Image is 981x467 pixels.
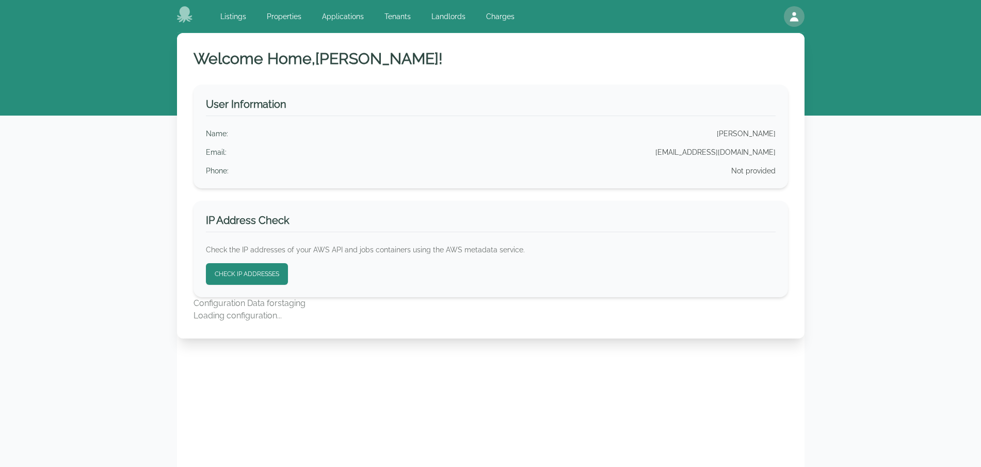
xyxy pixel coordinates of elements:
a: Applications [316,7,370,26]
a: Landlords [425,7,472,26]
a: Charges [480,7,521,26]
button: Check IP Addresses [206,263,288,285]
div: Not provided [731,166,776,176]
p: Loading configuration... [194,310,788,322]
h1: Welcome Home, [PERSON_NAME] ! [194,50,788,68]
div: Name : [206,128,228,139]
a: Properties [261,7,308,26]
h3: IP Address Check [206,213,776,232]
p: Check the IP addresses of your AWS API and jobs containers using the AWS metadata service. [206,245,776,255]
a: Tenants [378,7,417,26]
div: [PERSON_NAME] [717,128,776,139]
div: [EMAIL_ADDRESS][DOMAIN_NAME] [655,147,776,157]
div: Phone : [206,166,229,176]
a: Listings [214,7,252,26]
h3: User Information [206,97,776,116]
div: Email : [206,147,227,157]
p: Configuration Data for staging [194,297,788,310]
